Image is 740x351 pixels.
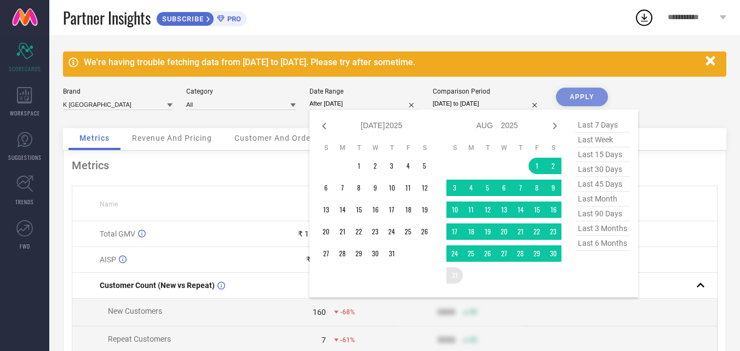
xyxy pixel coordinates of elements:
[529,223,545,240] td: Fri Aug 22 2025
[545,223,561,240] td: Sat Aug 23 2025
[383,143,400,152] th: Thursday
[529,202,545,218] td: Fri Aug 15 2025
[446,180,463,196] td: Sun Aug 03 2025
[318,119,331,133] div: Previous month
[479,202,496,218] td: Tue Aug 12 2025
[318,143,334,152] th: Sunday
[10,109,40,117] span: WORKSPACE
[318,180,334,196] td: Sun Jul 06 2025
[496,223,512,240] td: Wed Aug 20 2025
[416,180,433,196] td: Sat Jul 12 2025
[322,336,326,344] div: 7
[306,255,326,264] div: ₹ 639
[545,143,561,152] th: Saturday
[529,245,545,262] td: Fri Aug 29 2025
[545,158,561,174] td: Sat Aug 02 2025
[469,308,477,316] span: 50
[575,221,630,236] span: last 3 months
[529,143,545,152] th: Friday
[545,245,561,262] td: Sat Aug 30 2025
[479,245,496,262] td: Tue Aug 26 2025
[433,88,542,95] div: Comparison Period
[575,236,630,251] span: last 6 months
[575,192,630,206] span: last month
[351,223,367,240] td: Tue Jul 22 2025
[334,202,351,218] td: Mon Jul 14 2025
[100,281,215,290] span: Customer Count (New vs Repeat)
[20,242,30,250] span: FWD
[512,202,529,218] td: Thu Aug 14 2025
[463,180,479,196] td: Mon Aug 04 2025
[463,245,479,262] td: Mon Aug 25 2025
[575,147,630,162] span: last 15 days
[383,180,400,196] td: Thu Jul 10 2025
[463,223,479,240] td: Mon Aug 18 2025
[340,336,355,344] span: -61%
[446,223,463,240] td: Sun Aug 17 2025
[416,158,433,174] td: Sat Jul 05 2025
[309,98,419,110] input: Select date range
[479,223,496,240] td: Tue Aug 19 2025
[400,143,416,152] th: Friday
[225,15,241,23] span: PRO
[512,223,529,240] td: Thu Aug 21 2025
[400,202,416,218] td: Fri Jul 18 2025
[529,158,545,174] td: Fri Aug 01 2025
[383,158,400,174] td: Thu Jul 03 2025
[100,229,135,238] span: Total GMV
[367,223,383,240] td: Wed Jul 23 2025
[108,307,162,315] span: New Customers
[108,335,171,343] span: Repeat Customers
[367,202,383,218] td: Wed Jul 16 2025
[8,153,42,162] span: SUGGESTIONS
[446,245,463,262] td: Sun Aug 24 2025
[367,158,383,174] td: Wed Jul 02 2025
[496,180,512,196] td: Wed Aug 06 2025
[438,336,455,344] div: 9999
[351,180,367,196] td: Tue Jul 08 2025
[79,134,110,142] span: Metrics
[400,223,416,240] td: Fri Jul 25 2025
[463,143,479,152] th: Monday
[351,143,367,152] th: Tuesday
[156,9,246,26] a: SUBSCRIBEPRO
[416,223,433,240] td: Sat Jul 26 2025
[575,133,630,147] span: last week
[545,180,561,196] td: Sat Aug 09 2025
[496,245,512,262] td: Wed Aug 27 2025
[334,143,351,152] th: Monday
[72,159,718,172] div: Metrics
[446,267,463,284] td: Sun Aug 31 2025
[416,143,433,152] th: Saturday
[340,308,355,316] span: -68%
[496,143,512,152] th: Wednesday
[575,118,630,133] span: last 7 days
[438,308,455,317] div: 9999
[469,336,477,344] span: 50
[318,245,334,262] td: Sun Jul 27 2025
[318,223,334,240] td: Sun Jul 20 2025
[575,177,630,192] span: last 45 days
[400,180,416,196] td: Fri Jul 11 2025
[15,198,34,206] span: TRENDS
[479,180,496,196] td: Tue Aug 05 2025
[84,57,700,67] div: We're having trouble fetching data from [DATE] to [DATE]. Please try after sometime.
[318,202,334,218] td: Sun Jul 13 2025
[351,158,367,174] td: Tue Jul 01 2025
[400,158,416,174] td: Fri Jul 04 2025
[446,202,463,218] td: Sun Aug 10 2025
[383,223,400,240] td: Thu Jul 24 2025
[186,88,296,95] div: Category
[496,202,512,218] td: Wed Aug 13 2025
[575,162,630,177] span: last 30 days
[383,245,400,262] td: Thu Jul 31 2025
[416,202,433,218] td: Sat Jul 19 2025
[100,255,116,264] span: AISP
[367,245,383,262] td: Wed Jul 30 2025
[383,202,400,218] td: Thu Jul 17 2025
[512,180,529,196] td: Thu Aug 07 2025
[463,202,479,218] td: Mon Aug 11 2025
[575,206,630,221] span: last 90 days
[548,119,561,133] div: Next month
[545,202,561,218] td: Sat Aug 16 2025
